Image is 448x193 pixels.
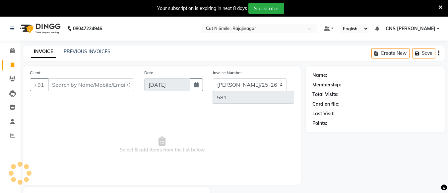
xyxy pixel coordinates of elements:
a: PREVIOUS INVOICES [64,48,110,54]
button: Subscribe [248,3,284,14]
div: Total Visits: [312,91,339,98]
label: Date [144,70,153,76]
label: Invoice Number [213,70,242,76]
span: Select & add items from the list below [30,112,294,178]
input: Search by Name/Mobile/Email/Code [48,78,134,91]
button: Save [412,48,435,58]
label: Client [30,70,40,76]
div: Last Visit: [312,110,335,117]
img: logo [17,19,62,38]
div: Your subscription is expiring in next 8 days [157,5,247,12]
div: Name: [312,72,327,79]
span: CNS [PERSON_NAME] [386,25,435,32]
button: Create New [371,48,410,58]
b: 08047224946 [73,19,102,38]
a: INVOICE [31,46,56,58]
div: Points: [312,120,327,127]
button: +91 [30,78,48,91]
div: Card on file: [312,101,340,108]
div: Membership: [312,81,341,88]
